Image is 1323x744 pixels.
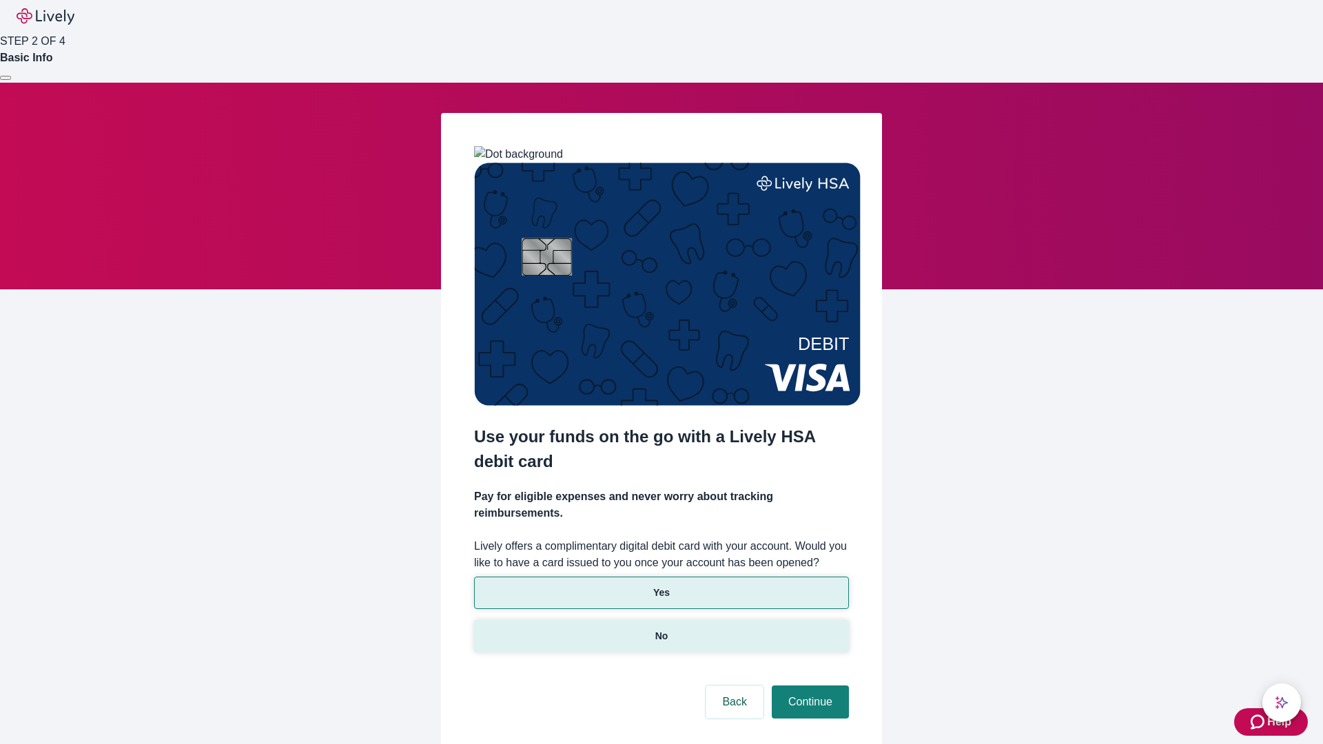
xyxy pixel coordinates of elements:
[1275,696,1289,710] svg: Lively AI Assistant
[1251,714,1267,730] svg: Zendesk support icon
[474,620,849,652] button: No
[17,8,74,25] img: Lively
[474,488,849,521] h4: Pay for eligible expenses and never worry about tracking reimbursements.
[1262,683,1301,722] button: chat
[474,538,849,571] label: Lively offers a complimentary digital debit card with your account. Would you like to have a card...
[474,577,849,609] button: Yes
[706,685,763,719] button: Back
[474,424,849,474] h2: Use your funds on the go with a Lively HSA debit card
[474,146,563,163] img: Dot background
[653,586,670,600] p: Yes
[1267,714,1291,730] span: Help
[772,685,849,719] button: Continue
[1234,708,1308,736] button: Zendesk support iconHelp
[655,629,668,643] p: No
[474,163,861,406] img: Debit card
